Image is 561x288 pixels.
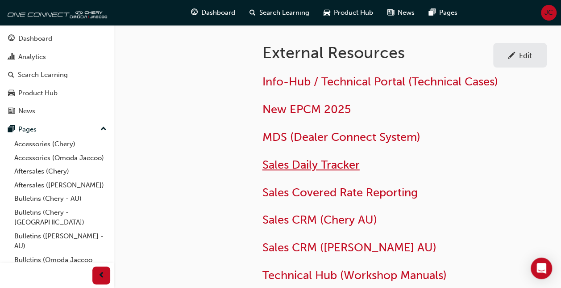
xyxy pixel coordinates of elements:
[249,7,256,18] span: search-icon
[519,51,532,60] div: Edit
[18,106,35,116] div: News
[8,71,14,79] span: search-icon
[11,253,110,277] a: Bulletins (Omoda Jaecoo - [GEOGRAPHIC_DATA])
[242,4,316,22] a: search-iconSearch Learning
[11,229,110,253] a: Bulletins ([PERSON_NAME] - AU)
[18,124,37,135] div: Pages
[262,213,377,227] a: Sales CRM (Chery AU)
[262,241,436,254] a: Sales CRM ([PERSON_NAME] AU)
[4,121,110,138] button: Pages
[4,4,107,21] img: oneconnect
[8,53,15,61] span: chart-icon
[18,70,68,80] div: Search Learning
[380,4,422,22] a: news-iconNews
[184,4,242,22] a: guage-iconDashboard
[18,34,52,44] div: Dashboard
[4,30,110,47] a: Dashboard
[334,8,373,18] span: Product Hub
[541,5,557,21] button: JC
[11,178,110,192] a: Aftersales ([PERSON_NAME])
[262,75,498,89] a: Info-Hub / Technical Portal (Technical Cases)
[8,89,15,97] span: car-icon
[4,103,110,119] a: News
[4,67,110,83] a: Search Learning
[11,151,110,165] a: Accessories (Omoda Jaecoo)
[11,206,110,229] a: Bulletins (Chery - [GEOGRAPHIC_DATA])
[262,186,418,199] a: Sales Covered Rate Reporting
[8,126,15,134] span: pages-icon
[8,35,15,43] span: guage-icon
[531,258,552,279] div: Open Intercom Messenger
[259,8,309,18] span: Search Learning
[262,130,420,144] a: MDS (Dealer Connect System)
[4,85,110,102] a: Product Hub
[262,268,447,282] a: Technical Hub (Workshop Manuals)
[439,8,457,18] span: Pages
[262,158,360,172] a: Sales Daily Tracker
[11,192,110,206] a: Bulletins (Chery - AU)
[398,8,415,18] span: News
[4,49,110,65] a: Analytics
[191,7,198,18] span: guage-icon
[387,7,394,18] span: news-icon
[429,7,436,18] span: pages-icon
[316,4,380,22] a: car-iconProduct Hub
[508,52,515,61] span: pencil-icon
[493,43,547,68] a: Edit
[11,165,110,178] a: Aftersales (Chery)
[201,8,235,18] span: Dashboard
[324,7,330,18] span: car-icon
[262,102,351,116] a: New EPCM 2025
[422,4,465,22] a: pages-iconPages
[8,107,15,115] span: news-icon
[544,8,553,18] span: JC
[100,123,107,135] span: up-icon
[18,52,46,62] div: Analytics
[4,29,110,121] button: DashboardAnalyticsSearch LearningProduct HubNews
[98,270,105,281] span: prev-icon
[18,88,58,98] div: Product Hub
[11,137,110,151] a: Accessories (Chery)
[262,43,493,63] h1: External Resources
